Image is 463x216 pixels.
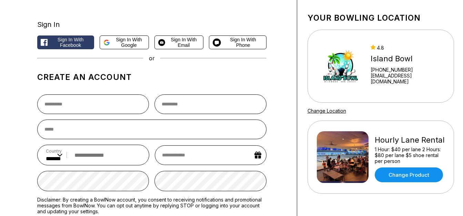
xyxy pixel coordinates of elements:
span: Sign in with Email [168,37,200,48]
h1: Your bowling location [308,13,454,23]
a: Change Product [375,167,443,182]
div: Sign In [37,20,266,29]
button: Sign in with Email [154,35,203,49]
div: 4.8 [371,45,444,51]
label: Disclaimer: By creating a BowlNow account, you consent to receiving notifications and promotional... [37,197,266,214]
img: Hourly Lane Rental [317,131,369,183]
div: [PHONE_NUMBER] [371,67,444,73]
span: Sign in with Phone [224,37,263,48]
span: Sign in with Google [113,37,145,48]
button: Sign in with Google [100,35,149,49]
a: Change Location [308,108,346,114]
div: 1 Hour: $40 per lane 2 Hours: $80 per lane $5 shoe rental per person [375,146,445,164]
h1: Create an account [37,72,266,82]
span: Sign in with Facebook [50,37,91,48]
div: or [37,55,266,62]
label: Country [46,148,62,154]
img: Island Bowl [317,40,365,92]
button: Sign in with Facebook [37,35,94,49]
a: [EMAIL_ADDRESS][DOMAIN_NAME] [371,73,444,84]
div: Island Bowl [371,54,444,63]
button: Sign in with Phone [209,35,266,49]
div: Hourly Lane Rental [375,135,445,145]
